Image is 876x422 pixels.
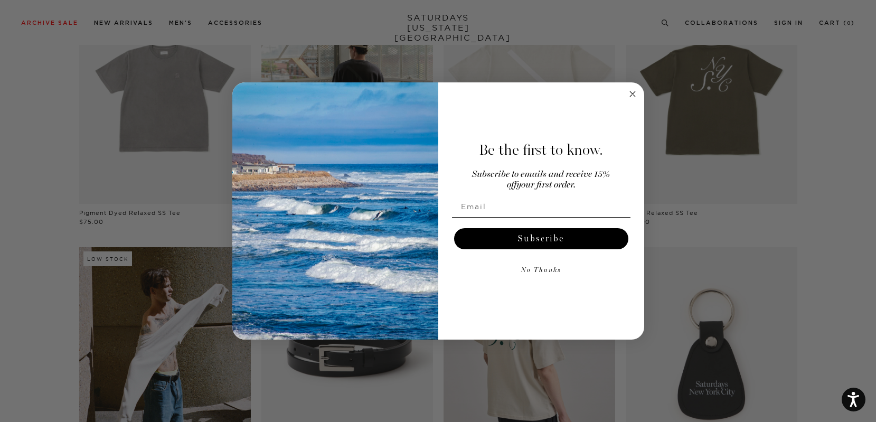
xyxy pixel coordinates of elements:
button: Subscribe [454,228,628,249]
span: your first order. [516,181,576,190]
button: No Thanks [452,260,630,281]
input: Email [452,196,630,217]
img: underline [452,217,630,218]
img: 125c788d-000d-4f3e-b05a-1b92b2a23ec9.jpeg [232,82,438,340]
span: Subscribe to emails and receive 15% [472,170,610,179]
span: Be the first to know. [479,141,603,159]
button: Close dialog [626,88,639,100]
span: off [507,181,516,190]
